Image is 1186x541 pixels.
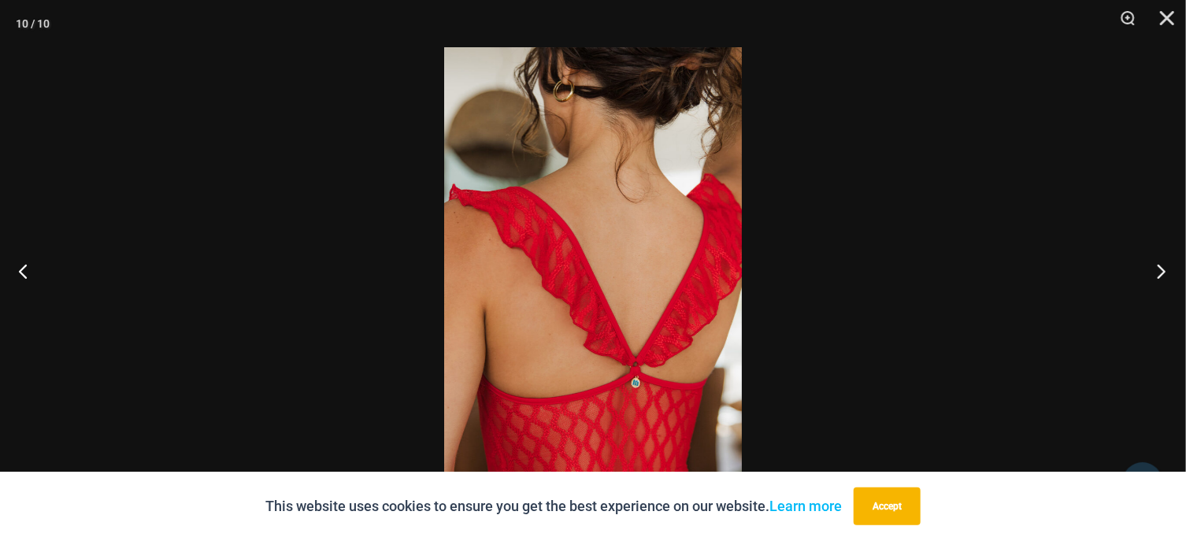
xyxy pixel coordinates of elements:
p: This website uses cookies to ensure you get the best experience on our website. [265,495,842,518]
div: 10 / 10 [16,12,50,35]
button: Accept [854,487,921,525]
a: Learn more [769,498,842,514]
button: Next [1127,232,1186,310]
img: Sometimes Red 587 Dress 07 [444,47,742,494]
